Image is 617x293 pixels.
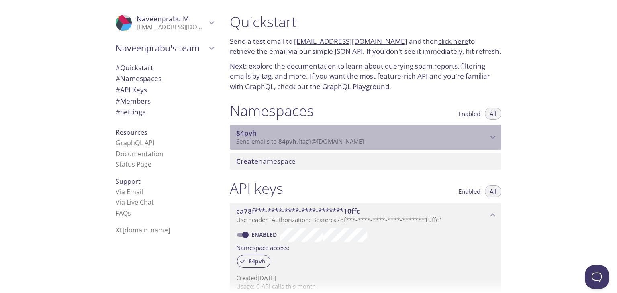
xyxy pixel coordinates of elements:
[116,107,120,116] span: #
[230,125,501,150] div: 84pvh namespace
[116,43,206,54] span: Naveenprabu's team
[116,198,154,207] a: Via Live Chat
[438,37,468,46] a: click here
[116,63,153,72] span: Quickstart
[109,10,220,36] div: Naveenprabu M
[109,106,220,118] div: Team Settings
[230,179,283,197] h1: API keys
[116,74,161,83] span: Namespaces
[109,84,220,96] div: API Keys
[454,108,485,120] button: Enabled
[230,153,501,170] div: Create namespace
[109,73,220,84] div: Namespaces
[116,63,120,72] span: #
[250,231,280,238] a: Enabled
[485,108,501,120] button: All
[237,255,270,268] div: 84pvh
[322,82,389,91] a: GraphQL Playground
[116,149,163,158] a: Documentation
[454,185,485,197] button: Enabled
[230,61,501,92] p: Next: explore the to learn about querying spam reports, filtering emails by tag, and more. If you...
[230,102,314,120] h1: Namespaces
[116,160,151,169] a: Status Page
[236,128,257,138] span: 84pvh
[137,14,189,23] span: Naveenprabu M
[109,38,220,59] div: Naveenprabu's team
[116,209,131,218] a: FAQ
[116,85,120,94] span: #
[116,85,147,94] span: API Keys
[116,96,151,106] span: Members
[236,157,258,166] span: Create
[116,96,120,106] span: #
[116,74,120,83] span: #
[236,242,289,253] label: Namespace access:
[230,13,501,31] h1: Quickstart
[109,62,220,73] div: Quickstart
[287,61,336,71] a: documentation
[236,274,495,282] p: Created [DATE]
[116,187,143,196] a: Via Email
[116,107,145,116] span: Settings
[585,265,609,289] iframe: Help Scout Beacon - Open
[485,185,501,197] button: All
[236,157,296,166] span: namespace
[294,37,407,46] a: [EMAIL_ADDRESS][DOMAIN_NAME]
[116,128,147,137] span: Resources
[128,209,131,218] span: s
[278,137,296,145] span: 84pvh
[116,177,141,186] span: Support
[137,23,206,31] p: [EMAIL_ADDRESS][DOMAIN_NAME]
[244,258,270,265] span: 84pvh
[116,226,170,234] span: © [DOMAIN_NAME]
[109,96,220,107] div: Members
[230,36,501,57] p: Send a test email to and then to retrieve the email via our simple JSON API. If you don't see it ...
[116,138,154,147] a: GraphQL API
[236,137,364,145] span: Send emails to . {tag} @[DOMAIN_NAME]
